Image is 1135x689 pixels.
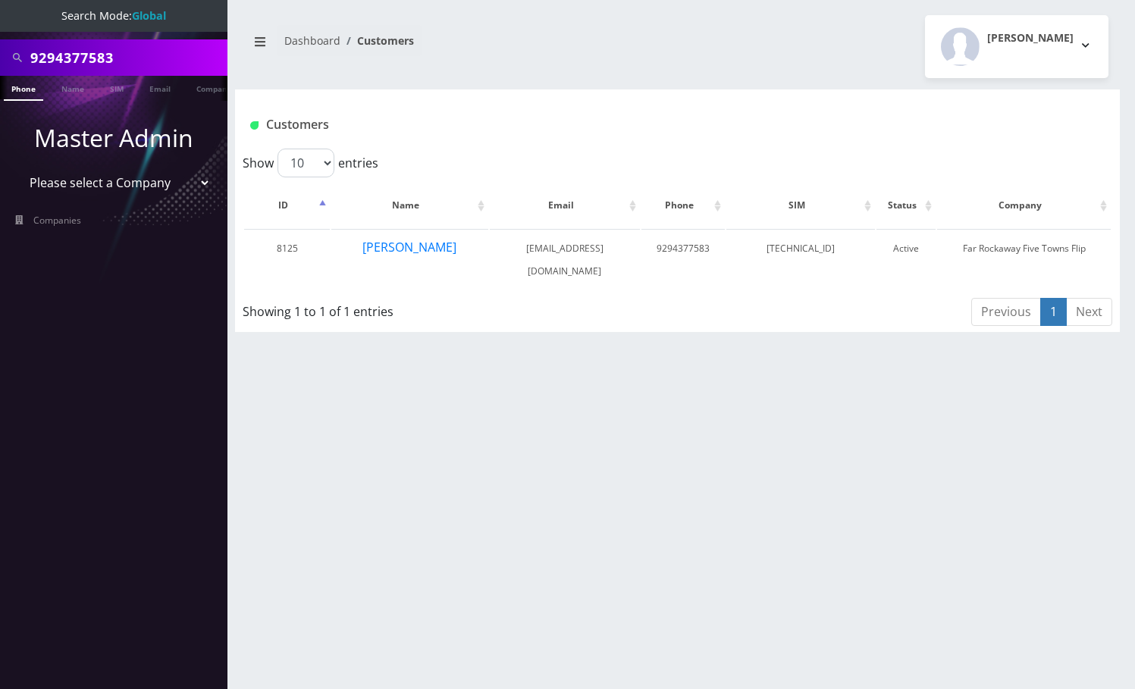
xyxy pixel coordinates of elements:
[102,76,131,99] a: SIM
[244,229,330,290] td: 8125
[876,183,936,227] th: Status: activate to sort column ascending
[490,229,640,290] td: [EMAIL_ADDRESS][DOMAIN_NAME]
[641,229,726,290] td: 9294377583
[490,183,640,227] th: Email: activate to sort column ascending
[937,183,1111,227] th: Company: activate to sort column ascending
[876,229,936,290] td: Active
[726,183,875,227] th: SIM: activate to sort column ascending
[331,183,488,227] th: Name: activate to sort column ascending
[243,296,594,321] div: Showing 1 to 1 of 1 entries
[1066,298,1112,326] a: Next
[277,149,334,177] select: Showentries
[937,229,1111,290] td: Far Rockaway Five Towns Flip
[250,117,958,132] h1: Customers
[284,33,340,48] a: Dashboard
[30,43,224,72] input: Search All Companies
[54,76,92,99] a: Name
[641,183,726,227] th: Phone: activate to sort column ascending
[132,8,166,23] strong: Global
[987,32,1074,45] h2: [PERSON_NAME]
[362,237,457,257] button: [PERSON_NAME]
[340,33,414,49] li: Customers
[142,76,178,99] a: Email
[246,25,666,68] nav: breadcrumb
[61,8,166,23] span: Search Mode:
[971,298,1041,326] a: Previous
[189,76,240,99] a: Company
[726,229,875,290] td: [TECHNICAL_ID]
[1040,298,1067,326] a: 1
[925,15,1108,78] button: [PERSON_NAME]
[4,76,43,101] a: Phone
[244,183,330,227] th: ID: activate to sort column descending
[243,149,378,177] label: Show entries
[33,214,81,227] span: Companies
